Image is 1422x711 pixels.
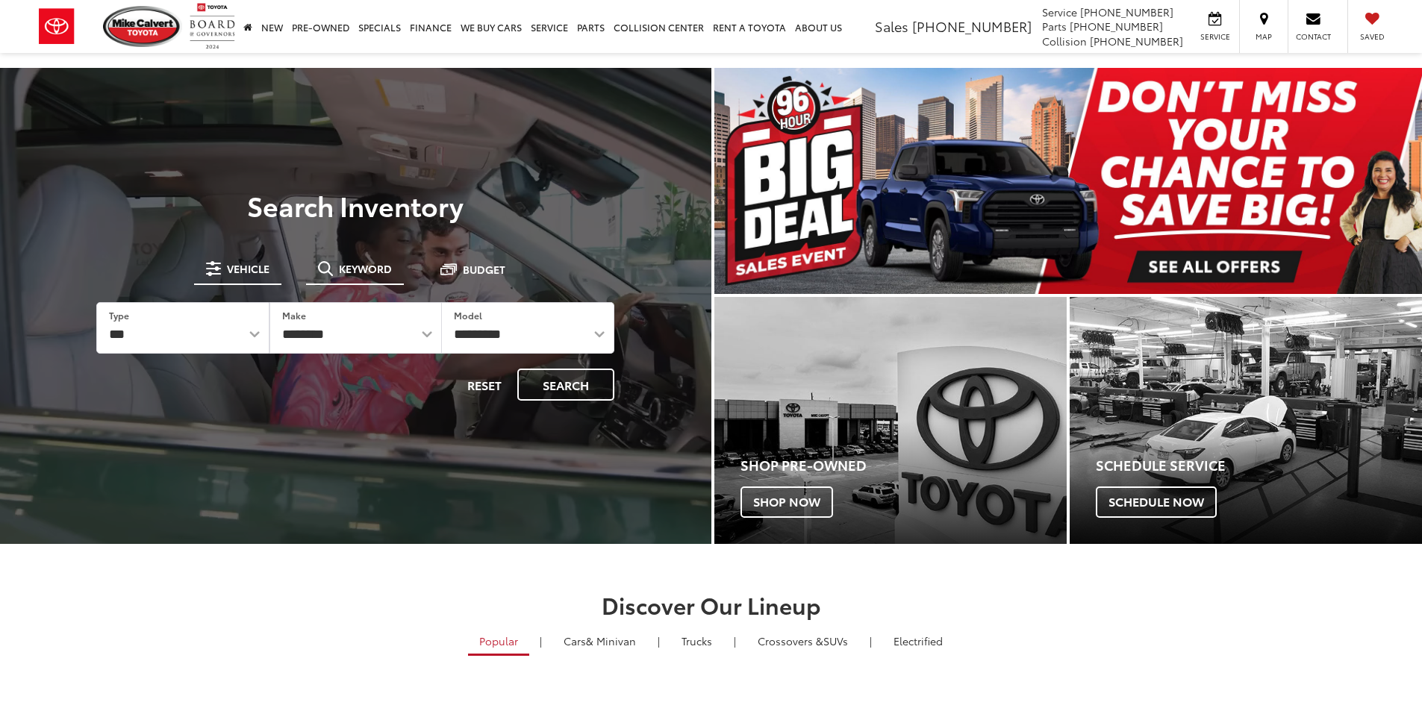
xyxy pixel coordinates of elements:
[109,309,129,322] label: Type
[1080,4,1173,19] span: [PHONE_NUMBER]
[1042,19,1067,34] span: Parts
[282,309,306,322] label: Make
[1070,297,1422,544] div: Toyota
[654,633,664,648] li: |
[468,628,529,656] a: Popular
[63,190,649,220] h3: Search Inventory
[1042,34,1087,48] span: Collision
[714,297,1067,544] div: Toyota
[1356,31,1388,42] span: Saved
[912,16,1032,36] span: [PHONE_NUMBER]
[875,16,908,36] span: Sales
[552,628,647,654] a: Cars
[517,369,614,401] button: Search
[586,633,636,648] span: & Minivan
[1198,31,1232,42] span: Service
[1042,4,1077,19] span: Service
[714,297,1067,544] a: Shop Pre-Owned Shop Now
[463,264,505,275] span: Budget
[1296,31,1331,42] span: Contact
[730,633,740,648] li: |
[1096,486,1217,518] span: Schedule Now
[536,633,546,648] li: |
[740,458,1067,473] h4: Shop Pre-Owned
[103,6,182,47] img: Mike Calvert Toyota
[1096,458,1422,473] h4: Schedule Service
[746,628,859,654] a: SUVs
[1090,34,1183,48] span: [PHONE_NUMBER]
[185,592,1238,617] h2: Discover Our Lineup
[227,263,269,274] span: Vehicle
[740,486,833,518] span: Shop Now
[1070,297,1422,544] a: Schedule Service Schedule Now
[758,633,823,648] span: Crossovers &
[866,633,876,648] li: |
[455,369,514,401] button: Reset
[339,263,392,274] span: Keyword
[1247,31,1280,42] span: Map
[670,628,723,654] a: Trucks
[882,628,954,654] a: Electrified
[454,309,482,322] label: Model
[1070,19,1163,34] span: [PHONE_NUMBER]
